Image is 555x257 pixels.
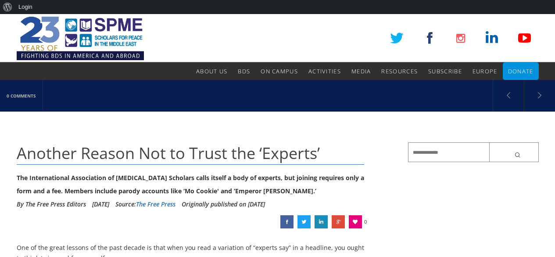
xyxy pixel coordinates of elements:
[297,215,311,228] a: Another Reason Not to Trust the ‘Experts’
[381,62,418,80] a: Resources
[196,67,227,75] span: About Us
[315,215,328,228] a: Another Reason Not to Trust the ‘Experts’
[261,67,298,75] span: On Campus
[428,62,462,80] a: Subscribe
[508,67,534,75] span: Donate
[182,198,265,211] li: Originally published on [DATE]
[428,67,462,75] span: Subscribe
[17,171,365,198] div: The International Association of [MEDICAL_DATA] Scholars calls itself a body of experts, but join...
[196,62,227,80] a: About Us
[238,67,250,75] span: BDS
[381,67,418,75] span: Resources
[364,215,367,228] span: 0
[473,67,498,75] span: Europe
[115,198,175,211] div: Source:
[17,14,144,62] img: SPME
[308,62,341,80] a: Activities
[308,67,341,75] span: Activities
[261,62,298,80] a: On Campus
[238,62,250,80] a: BDS
[351,62,371,80] a: Media
[473,62,498,80] a: Europe
[351,67,371,75] span: Media
[280,215,294,228] a: Another Reason Not to Trust the ‘Experts’
[17,142,320,164] span: Another Reason Not to Trust the ‘Experts’
[92,198,109,211] li: [DATE]
[508,62,534,80] a: Donate
[17,198,86,211] li: By The Free Press Editors
[136,200,175,208] a: The Free Press
[332,215,345,228] a: Another Reason Not to Trust the ‘Experts’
